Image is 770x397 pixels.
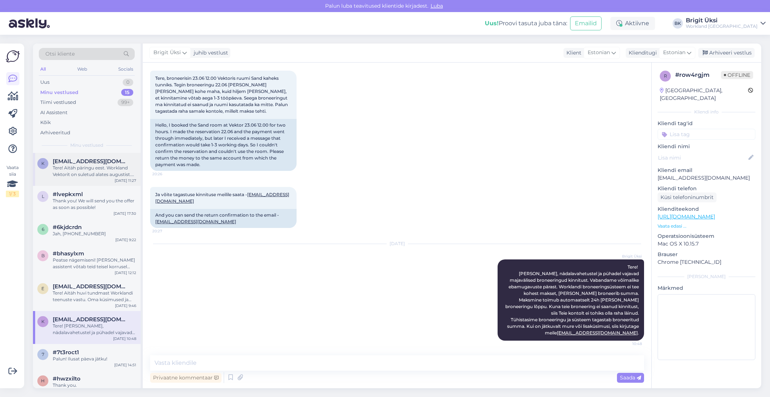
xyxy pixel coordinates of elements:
[42,352,44,357] span: 7
[6,49,20,63] img: Askly Logo
[152,228,180,234] span: 20:27
[658,174,755,182] p: [EMAIL_ADDRESS][DOMAIN_NAME]
[53,283,129,290] span: esko.parelo@ee.abb.com
[53,375,81,382] span: #hwzxilto
[39,64,47,74] div: All
[153,49,181,57] span: Brigit Üksi
[53,198,136,211] div: Thank you! We will send you the offer as soon as possible!
[40,119,51,126] div: Kõik
[114,211,136,216] div: [DATE] 17:30
[53,349,79,356] span: #7t3roct1
[191,49,228,57] div: juhib vestlust
[155,192,289,204] span: Ja võite tagastuse kinnituse meilile saata -
[686,23,758,29] div: Workland [GEOGRAPHIC_DATA]
[664,73,667,79] span: r
[150,119,297,171] div: Hello, I booked the Sand room at Vektor 23.06 12.00 for two hours. I made the reservation 22.06 a...
[115,237,136,243] div: [DATE] 9:22
[53,356,136,362] div: Palun! Ilusat päeva jätku!
[6,164,19,197] div: Vaata siia
[40,89,78,96] div: Minu vestlused
[658,109,755,115] div: Kliendi info
[658,258,755,266] p: Chrome [TECHNICAL_ID]
[155,219,236,224] a: [EMAIL_ADDRESS][DOMAIN_NAME]
[658,273,755,280] div: [PERSON_NAME]
[658,232,755,240] p: Operatsioonisüsteem
[121,89,133,96] div: 15
[505,264,640,336] span: Tere! [PERSON_NAME], nädalavahetustel ja pühadel vajavad majavälised broneeringud kinnitust. Vaba...
[658,192,717,202] div: Küsi telefoninumbrit
[115,178,136,183] div: [DATE] 11:27
[150,209,297,228] div: And you can send the return confirmation to the email -
[41,253,45,258] span: b
[675,71,721,79] div: # row4rgjm
[76,64,89,74] div: Web
[53,224,82,231] span: #6kjdcrdn
[658,213,715,220] a: [URL][DOMAIN_NAME]
[115,303,136,308] div: [DATE] 9:46
[53,290,136,303] div: Tere! Aitäh huvi tundmast Worklandi teenuste vastu. Oma küsimused ja soovid saate edastada otse m...
[658,143,755,150] p: Kliendi nimi
[658,120,755,127] p: Kliendi tag'id
[53,382,136,389] div: Thank you.
[41,319,45,324] span: k
[686,18,758,23] div: Brigit Üksi
[42,194,44,199] span: l
[614,254,642,259] span: Brigit Üksi
[485,19,567,28] div: Proovi tasuta juba täna:
[620,374,641,381] span: Saada
[41,286,44,291] span: e
[53,165,136,178] div: Tere! Aitäh päringu eest. Workland Vektorit on suletud alates augustist. Meeleldi kutsume teid [P...
[658,284,755,292] p: Märkmed
[660,87,748,102] div: [GEOGRAPHIC_DATA], [GEOGRAPHIC_DATA]
[53,158,129,165] span: kat@levoroacademy.com
[557,330,638,336] a: [EMAIL_ADDRESS][DOMAIN_NAME]
[658,166,755,174] p: Kliendi email
[663,49,685,57] span: Estonian
[563,49,581,57] div: Klient
[658,129,755,140] input: Lisa tag
[53,316,129,323] span: katlinhalop@gmail.com
[53,323,136,336] div: Tere! [PERSON_NAME], nädalavahetustel ja pühadel vajavad majavälised broneeringud kinnitust. Vaba...
[123,79,133,86] div: 0
[53,257,136,270] div: Peatse nägemiseni! [PERSON_NAME] assistent võtab teid teisel korrusel vastu.
[40,109,67,116] div: AI Assistent
[626,49,657,57] div: Klienditugi
[53,231,136,237] div: Jah, [PHONE_NUMBER]
[115,270,136,276] div: [DATE] 12:12
[42,226,44,232] span: 6
[6,191,19,197] div: 1 / 3
[698,48,755,58] div: Arhiveeri vestlus
[40,79,49,86] div: Uus
[658,185,755,192] p: Kliendi telefon
[658,154,747,162] input: Lisa nimi
[673,18,683,29] div: BK
[41,378,45,383] span: h
[570,16,602,30] button: Emailid
[70,142,103,149] span: Minu vestlused
[610,17,655,30] div: Aktiivne
[658,205,755,213] p: Klienditeekond
[150,373,222,383] div: Privaatne kommentaar
[40,129,70,136] div: Arhiveeritud
[53,191,83,198] span: #lvepkxml
[114,362,136,368] div: [DATE] 14:51
[150,240,644,247] div: [DATE]
[658,240,755,248] p: Mac OS X 10.15.7
[658,223,755,229] p: Vaata edasi ...
[152,171,180,177] span: 20:26
[658,251,755,258] p: Brauser
[53,250,84,257] span: #bhasylxm
[428,3,445,9] span: Luba
[41,161,45,166] span: k
[721,71,753,79] span: Offline
[686,18,766,29] a: Brigit ÜksiWorkland [GEOGRAPHIC_DATA]
[118,99,133,106] div: 99+
[155,75,289,114] span: Tere, broneerisin 23.06 12.00 Vektoris ruumi Sand kaheks tunniks. Tegin broneeringu 22.06 [PERSON...
[40,99,76,106] div: Tiimi vestlused
[588,49,610,57] span: Estonian
[45,50,75,58] span: Otsi kliente
[485,20,499,27] b: Uus!
[113,336,136,341] div: [DATE] 10:48
[614,341,642,347] span: 10:48
[117,64,135,74] div: Socials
